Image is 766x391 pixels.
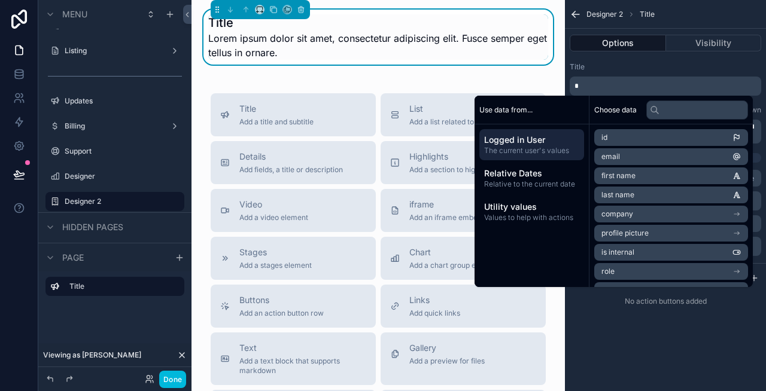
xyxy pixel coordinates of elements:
[409,246,499,258] span: Chart
[239,117,314,127] span: Add a title and subtitle
[239,342,366,354] span: Text
[409,213,482,222] span: Add an iframe embed
[409,151,517,163] span: Highlights
[381,285,546,328] button: LinksAdd quick links
[239,294,324,306] span: Buttons
[43,350,141,360] span: Viewing as [PERSON_NAME]
[65,121,160,131] label: Billing
[409,103,512,115] span: List
[65,197,177,206] label: Designer 2
[586,10,623,19] span: Designer 2
[62,252,84,264] span: Page
[381,93,546,136] button: ListAdd a list related to this record
[239,308,324,318] span: Add an action button row
[484,134,579,146] span: Logged in User
[409,294,460,306] span: Links
[239,151,343,163] span: Details
[565,292,766,311] div: No action buttons added
[239,213,308,222] span: Add a video element
[211,332,376,385] button: TextAdd a text block that supports markdown
[570,62,585,72] label: Title
[381,237,546,280] button: ChartAdd a chart group element
[409,117,512,127] span: Add a list related to this record
[239,103,314,115] span: Title
[409,356,485,366] span: Add a preview for files
[570,35,666,51] button: Options
[239,198,308,210] span: Video
[594,105,637,115] span: Choose data
[239,246,312,258] span: Stages
[65,172,177,181] label: Designer
[484,213,579,222] span: Values to help with actions
[65,96,177,106] label: Updates
[211,141,376,184] button: DetailsAdd fields, a title or description
[409,165,517,175] span: Add a section to highlights fields
[409,198,482,210] span: iframe
[62,221,123,233] span: Hidden pages
[208,31,548,60] span: Lorem ipsum dolor sit amet, consectetur adipiscing elit. Fusce semper eget tellus in ornare.
[211,285,376,328] button: ButtonsAdd an action button row
[484,201,579,213] span: Utility values
[570,77,761,96] div: scrollable content
[484,167,579,179] span: Relative Dates
[62,8,87,20] span: Menu
[69,282,175,291] label: Title
[211,93,376,136] button: TitleAdd a title and subtitle
[409,261,499,270] span: Add a chart group element
[640,10,655,19] span: Title
[208,14,548,31] h1: Title
[211,189,376,232] button: VideoAdd a video element
[475,124,589,232] div: scrollable content
[211,237,376,280] button: StagesAdd a stages element
[381,189,546,232] button: iframeAdd an iframe embed
[484,179,579,189] span: Relative to the current date
[409,342,485,354] span: Gallery
[239,356,366,375] span: Add a text block that supports markdown
[409,308,460,318] span: Add quick links
[381,141,546,184] button: HighlightsAdd a section to highlights fields
[65,146,177,156] label: Support
[239,261,312,270] span: Add a stages element
[65,46,160,56] label: Listing
[159,371,186,388] button: Done
[479,105,533,115] span: Use data from...
[239,165,343,175] span: Add fields, a title or description
[484,146,579,155] span: The current user's values
[666,35,762,51] button: Visibility
[381,332,546,385] button: GalleryAdd a preview for files
[38,271,191,308] div: scrollable content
